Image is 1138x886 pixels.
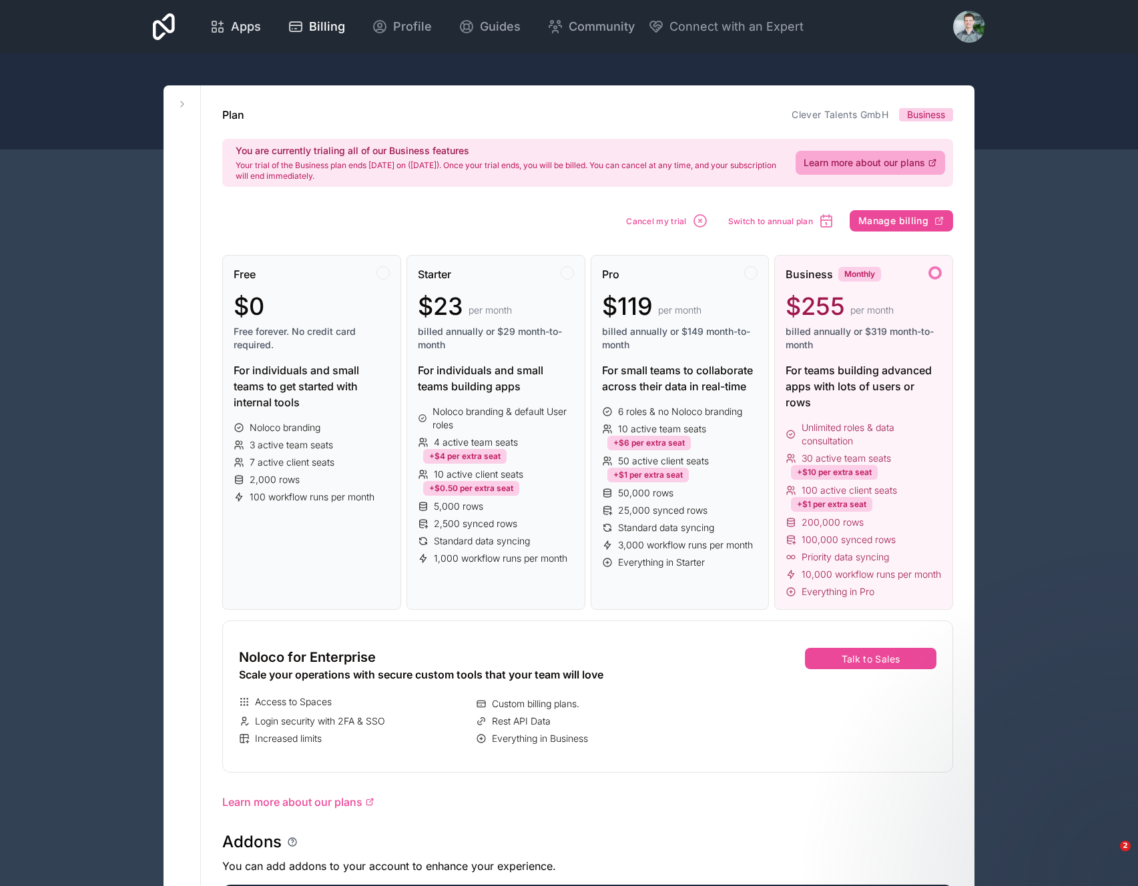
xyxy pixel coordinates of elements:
span: 3 active team seats [250,438,333,452]
h2: You are currently trialing all of our Business features [236,144,780,157]
button: Connect with an Expert [648,17,804,36]
span: $255 [786,293,845,320]
span: Noloco branding [250,421,320,434]
div: +$4 per extra seat [423,449,507,464]
button: Manage billing [850,210,953,232]
span: Business [786,266,833,282]
a: Guides [448,12,531,41]
span: 30 active team seats [802,452,891,465]
div: Scale your operations with secure custom tools that your team will love [239,667,707,683]
span: Everything in Business [492,732,588,745]
span: $119 [602,293,653,320]
span: per month [850,304,894,317]
span: Custom billing plans. [492,697,579,711]
div: +$10 per extra seat [791,465,878,480]
span: Free forever. No credit card required. [234,325,390,352]
span: Unlimited roles & data consultation [802,421,942,448]
div: For teams building advanced apps with lots of users or rows [786,362,942,410]
span: Everything in Pro [802,585,874,598]
a: Apps [199,12,272,41]
span: 10,000 workflow runs per month [802,568,941,581]
a: Profile [361,12,443,41]
span: Connect with an Expert [669,17,804,36]
div: For individuals and small teams building apps [418,362,574,394]
span: Login security with 2FA & SSO [255,715,385,728]
span: 2 [1120,841,1131,851]
p: You can add addons to your account to enhance your experience. [222,858,953,874]
span: 25,000 synced rows [618,504,707,517]
span: Noloco branding & default User roles [433,405,573,432]
span: $23 [418,293,463,320]
a: Clever Talents GmbH [792,109,888,120]
div: +$1 per extra seat [791,497,872,512]
span: 50 active client seats [618,454,709,468]
span: 7 active client seats [250,456,334,469]
h1: Plan [222,107,244,123]
span: Apps [231,17,261,36]
span: 3,000 workflow runs per month [618,538,753,552]
span: Standard data syncing [434,534,530,548]
span: Learn more about our plans [804,156,925,169]
span: Priority data syncing [802,550,889,564]
span: 4 active team seats [434,436,518,449]
span: Starter [418,266,451,282]
div: +$0.50 per extra seat [423,481,519,496]
span: 6 roles & no Noloco branding [618,405,742,418]
span: Standard data syncing [618,521,714,534]
span: 50,000 rows [618,486,673,500]
span: Switch to annual plan [728,216,813,226]
span: 1,000 workflow runs per month [434,552,567,565]
span: Pro [602,266,619,282]
span: $0 [234,293,264,320]
p: Your trial of the Business plan ends [DATE] on ([DATE]). Once your trial ends, you will be billed... [236,160,780,181]
span: Business [907,108,945,121]
div: Monthly [838,267,881,282]
h1: Addons [222,831,282,853]
span: 5,000 rows [434,500,483,513]
div: +$1 per extra seat [607,468,689,482]
span: per month [469,304,512,317]
span: Billing [309,17,345,36]
a: Learn more about our plans [796,151,945,175]
span: Rest API Data [492,715,551,728]
span: Community [569,17,635,36]
span: Access to Spaces [255,695,332,709]
div: For small teams to collaborate across their data in real-time [602,362,758,394]
div: +$6 per extra seat [607,436,691,450]
button: Talk to Sales [805,648,936,669]
span: Profile [393,17,432,36]
span: per month [658,304,701,317]
span: Manage billing [858,215,928,227]
iframe: Intercom live chat [1093,841,1125,873]
span: Guides [480,17,521,36]
button: Cancel my trial [621,208,713,234]
div: For individuals and small teams to get started with internal tools [234,362,390,410]
span: 100 active client seats [802,484,897,497]
span: Cancel my trial [626,216,687,226]
span: Everything in Starter [618,556,705,569]
span: 100 workflow runs per month [250,490,374,504]
span: billed annually or $319 month-to-month [786,325,942,352]
a: Learn more about our plans [222,794,953,810]
span: Increased limits [255,732,322,745]
a: Community [537,12,645,41]
span: Free [234,266,256,282]
span: Learn more about our plans [222,794,362,810]
span: 2,500 synced rows [434,517,517,530]
span: 10 active client seats [434,468,523,481]
iframe: Intercom notifications message [871,757,1138,850]
span: billed annually or $149 month-to-month [602,325,758,352]
span: 100,000 synced rows [802,533,896,546]
span: Noloco for Enterprise [239,648,376,667]
span: 10 active team seats [618,422,706,436]
span: 200,000 rows [802,516,864,529]
button: Switch to annual plan [724,208,839,234]
span: billed annually or $29 month-to-month [418,325,574,352]
span: 2,000 rows [250,473,300,486]
a: Billing [277,12,356,41]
